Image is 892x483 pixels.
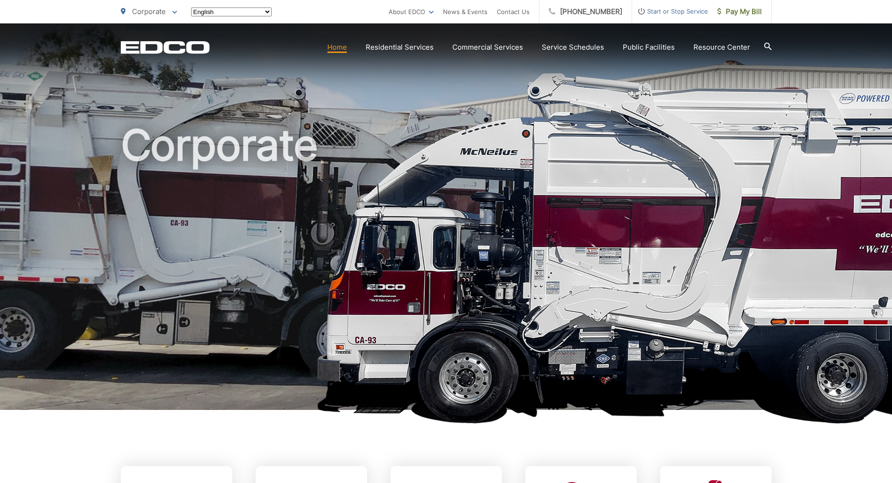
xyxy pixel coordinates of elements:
a: Commercial Services [452,42,523,53]
a: Public Facilities [623,42,675,53]
a: About EDCO [389,6,434,17]
h1: Corporate [121,122,772,418]
span: Corporate [132,7,166,16]
a: Service Schedules [542,42,604,53]
a: Home [327,42,347,53]
span: Pay My Bill [717,6,762,17]
a: News & Events [443,6,487,17]
a: Resource Center [693,42,750,53]
a: Residential Services [366,42,434,53]
a: Contact Us [497,6,530,17]
select: Select a language [191,7,272,16]
a: EDCD logo. Return to the homepage. [121,41,210,54]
